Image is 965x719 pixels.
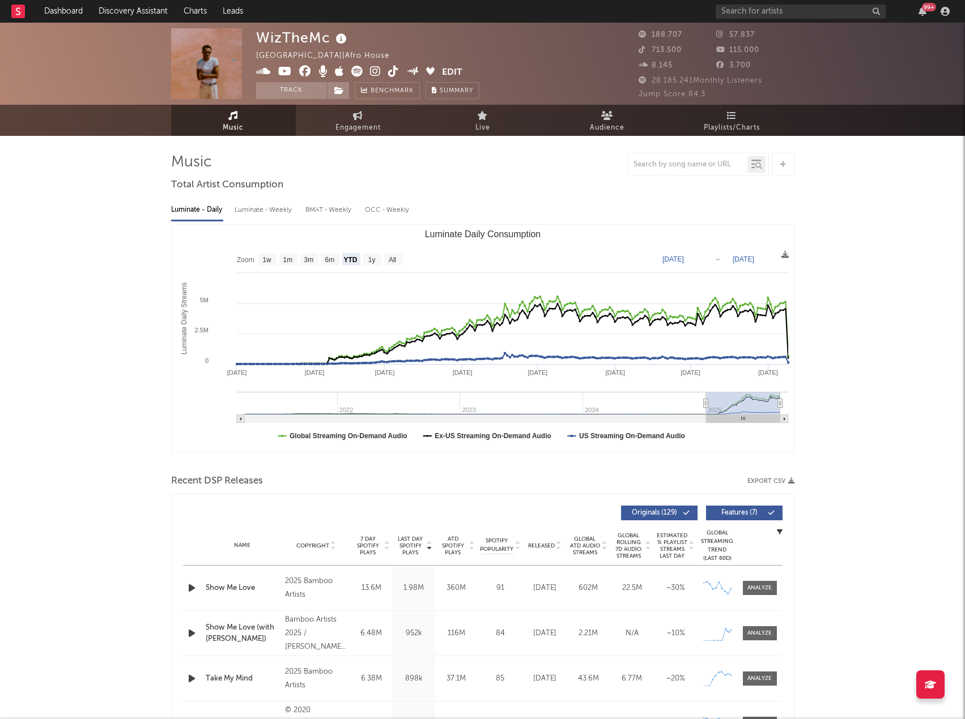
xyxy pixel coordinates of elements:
[396,536,426,556] span: Last Day Spotify Plays
[172,225,794,451] svg: Luminate Daily Consumption
[296,542,329,549] span: Copyright
[438,673,475,684] div: 37.1M
[235,200,294,220] div: Luminate - Weekly
[194,327,208,333] text: 2.5M
[283,256,292,264] text: 1m
[621,506,698,520] button: Originals(129)
[713,510,766,516] span: Features ( 7 )
[639,77,762,84] span: 28.185.241 Monthly Listeners
[371,84,414,98] span: Benchmark
[396,583,432,594] div: 1.98M
[206,673,280,684] a: Take My Mind
[657,583,695,594] div: ~ 30 %
[237,256,254,264] text: Zoom
[396,673,432,684] div: 898k
[353,536,383,556] span: 7 Day Spotify Plays
[919,7,926,16] button: 99+
[681,369,700,376] text: [DATE]
[171,200,223,220] div: Luminate - Daily
[256,49,402,63] div: [GEOGRAPHIC_DATA] | Afro House
[435,432,551,440] text: Ex-US Streaming On-Demand Audio
[528,542,555,549] span: Released
[171,178,283,192] span: Total Artist Consumption
[733,255,754,263] text: [DATE]
[526,673,564,684] div: [DATE]
[706,506,783,520] button: Features(7)
[670,105,794,136] a: Playlists/Charts
[481,628,520,639] div: 84
[526,628,564,639] div: [DATE]
[438,536,468,556] span: ATD Spotify Plays
[171,474,263,488] span: Recent DSP Releases
[256,82,327,99] button: Track
[368,256,375,264] text: 1y
[305,200,354,220] div: BMAT - Weekly
[480,537,513,554] span: Spotify Popularity
[223,121,244,135] span: Music
[205,357,208,364] text: 0
[452,369,472,376] text: [DATE]
[628,160,747,169] input: Search by song name or URL
[657,628,695,639] div: ~ 10 %
[747,478,794,485] button: Export CSV
[290,432,407,440] text: Global Streaming On-Demand Audio
[528,369,547,376] text: [DATE]
[922,3,936,11] div: 99 +
[613,628,651,639] div: N/A
[639,31,682,38] span: 188.707
[353,673,390,684] div: 6.38M
[206,622,280,644] a: Show Me Love (with [PERSON_NAME])
[545,105,670,136] a: Audience
[569,583,607,594] div: 602M
[481,583,520,594] div: 91
[569,536,601,556] span: Global ATD Audio Streams
[180,283,188,354] text: Luminate Daily Streams
[716,31,755,38] span: 57.837
[613,583,651,594] div: 22.5M
[285,575,347,602] div: 2025 Bamboo Artists
[335,121,381,135] span: Engagement
[353,628,390,639] div: 6.48M
[605,369,625,376] text: [DATE]
[206,583,280,594] a: Show Me Love
[440,88,473,94] span: Summary
[657,532,688,559] span: Estimated % Playlist Streams Last Day
[481,673,520,684] div: 85
[613,532,644,559] span: Global Rolling 7D Audio Streams
[704,121,760,135] span: Playlists/Charts
[420,105,545,136] a: Live
[375,369,394,376] text: [DATE]
[590,121,624,135] span: Audience
[304,256,313,264] text: 3m
[569,673,607,684] div: 43.6M
[569,628,607,639] div: 2.21M
[700,529,734,563] div: Global Streaming Trend (Last 60D)
[424,229,541,239] text: Luminate Daily Consumption
[227,369,246,376] text: [DATE]
[285,613,347,654] div: Bamboo Artists 2025 / [PERSON_NAME] appears courtesy of Fax/Epic
[262,256,271,264] text: 1w
[304,369,324,376] text: [DATE]
[662,255,684,263] text: [DATE]
[639,62,673,69] span: 8.145
[526,583,564,594] div: [DATE]
[206,541,280,550] div: Name
[426,82,479,99] button: Summary
[475,121,490,135] span: Live
[639,46,682,54] span: 713.500
[716,46,759,54] span: 115.000
[343,256,357,264] text: YTD
[365,200,410,220] div: OCC - Weekly
[758,369,778,376] text: [DATE]
[325,256,334,264] text: 6m
[171,105,296,136] a: Music
[716,62,751,69] span: 3.700
[353,583,390,594] div: 13.6M
[285,665,347,692] div: 2025 Bamboo Artists
[256,28,350,47] div: WizTheMc
[355,82,420,99] a: Benchmark
[613,673,651,684] div: 6.77M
